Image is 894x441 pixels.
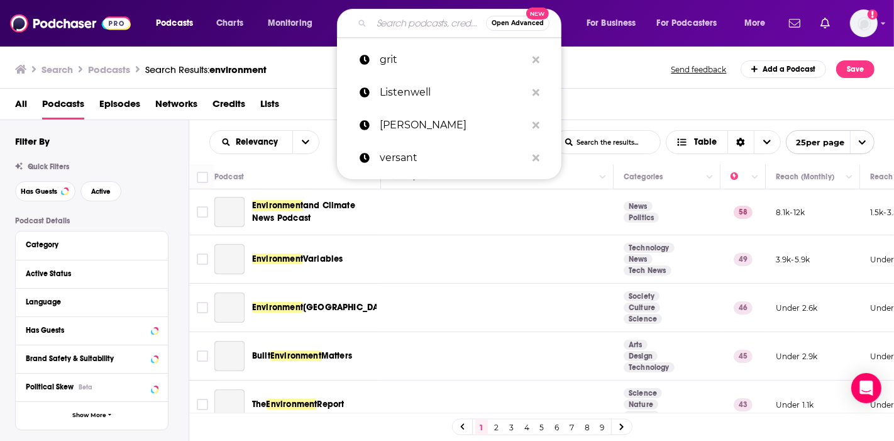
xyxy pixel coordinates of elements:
p: 43 [734,398,753,411]
span: More [744,14,766,32]
div: Open Intercom Messenger [851,373,881,403]
a: Add a Podcast [741,60,827,78]
a: BuiltEnvironmentMatters [252,350,352,362]
button: Active [80,181,121,201]
a: grit [337,43,561,76]
span: environment [209,64,267,75]
div: Has Guests [26,326,147,335]
a: Arts [624,340,648,350]
a: Society [624,291,659,301]
span: [GEOGRAPHIC_DATA] [303,302,390,313]
span: and Climate News Podcast [252,200,355,223]
span: Toggle select row [197,254,208,265]
a: 3 [505,420,518,435]
button: Column Actions [842,170,857,185]
button: open menu [292,131,319,154]
span: Toggle select row [197,399,208,410]
input: Search podcasts, credits, & more... [372,13,486,33]
button: Show More [16,401,168,430]
p: grit [380,43,526,76]
a: TheEnvironmentReport [252,398,344,411]
p: 49 [734,253,753,265]
a: 8 [581,420,593,435]
span: Open Advanced [492,20,544,26]
p: logan bartlett [380,109,526,142]
a: Credits [212,94,245,120]
button: open menu [259,13,329,33]
span: Episodes [99,94,140,120]
a: News [624,201,653,211]
button: Has Guests [26,322,158,338]
span: Built [252,350,270,361]
span: Environment [252,254,303,264]
button: Save [836,60,875,78]
span: Charts [216,14,243,32]
a: Lists [260,94,279,120]
p: 3.9k-5.9k [776,254,810,265]
p: Under 2.9k [776,351,818,362]
a: EnvironmentVariables [252,253,343,265]
a: Technology [624,243,675,253]
button: open menu [578,13,652,33]
button: open menu [210,138,292,147]
a: 7 [566,420,578,435]
button: Category [26,237,158,252]
button: Column Actions [748,170,763,185]
a: Science [624,388,662,398]
svg: Add a profile image [868,9,878,20]
a: Tech News [624,265,671,276]
button: Choose View [666,130,781,154]
a: Podcasts [42,94,84,120]
span: Environment [267,399,317,410]
p: 46 [734,301,753,314]
span: Political Skew [26,382,74,391]
h3: Search [41,64,73,75]
span: The [252,399,267,410]
span: Active [91,188,111,195]
p: 58 [734,206,753,218]
a: Environment and Climate News Podcast [214,197,245,227]
span: Matters [321,350,352,361]
button: Has Guests [15,181,75,201]
p: Listenwell [380,76,526,109]
a: Networks [155,94,197,120]
a: Built Environment Matters [214,341,245,371]
a: The Environment Report [214,389,245,420]
span: Show More [72,412,106,419]
p: versant [380,142,526,174]
a: 5 [536,420,548,435]
button: Show profile menu [850,9,878,37]
a: Culture [624,303,660,313]
button: open menu [736,13,781,33]
a: Nature [624,399,658,410]
p: 8.1k-12k [776,207,805,218]
a: 4 [521,420,533,435]
div: Reach (Monthly) [776,169,834,184]
a: Environment[GEOGRAPHIC_DATA] [252,301,377,314]
a: Search Results:environment [145,64,267,75]
a: 1 [475,420,488,435]
a: Science [624,314,662,324]
button: open menu [649,13,736,33]
div: Category [26,240,150,249]
span: Environment [270,350,321,361]
span: Environment [252,302,303,313]
a: Design [624,351,658,361]
a: Environment China [214,293,245,323]
div: Categories [624,169,663,184]
img: Podchaser - Follow, Share and Rate Podcasts [10,11,131,35]
div: Sort Direction [727,131,754,154]
button: Political SkewBeta [26,379,158,394]
span: For Business [587,14,636,32]
button: Language [26,294,158,310]
div: Search Results: [145,64,267,75]
button: Send feedback [668,64,731,75]
a: 9 [596,420,609,435]
h3: Podcasts [88,64,130,75]
p: Under 2.6k [776,303,818,313]
div: Beta [79,383,92,391]
a: Environment Variables [214,244,245,274]
span: Environment [252,200,303,211]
